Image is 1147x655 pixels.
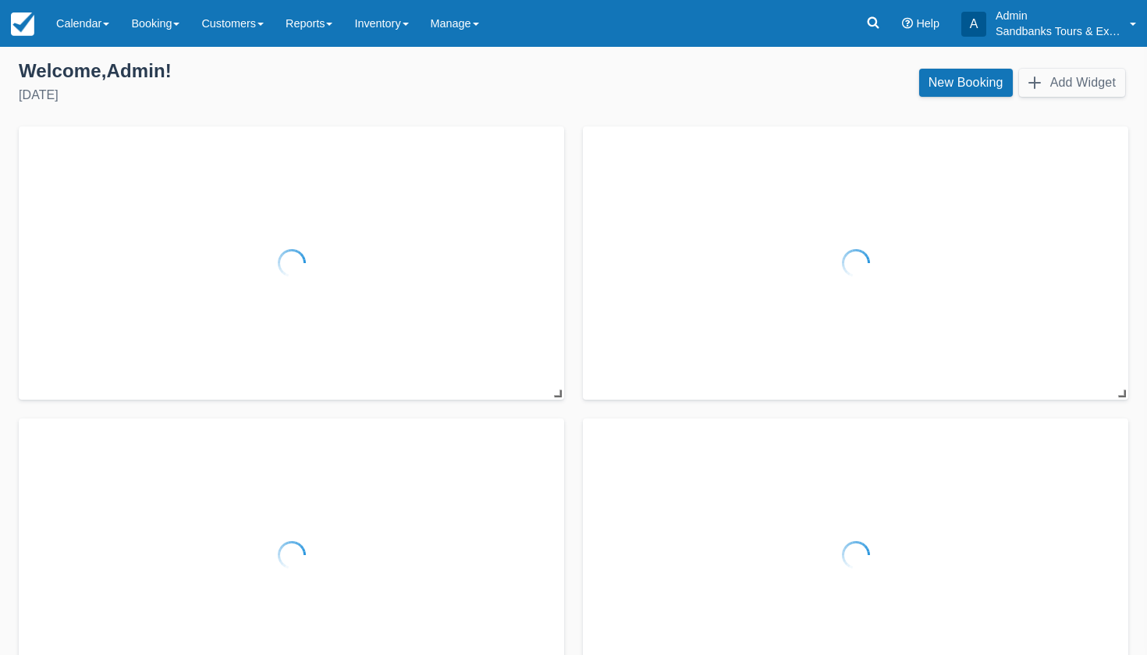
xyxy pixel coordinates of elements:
div: A [961,12,986,37]
div: [DATE] [19,86,561,105]
p: Sandbanks Tours & Experiences [996,23,1120,39]
img: checkfront-main-nav-mini-logo.png [11,12,34,36]
button: Add Widget [1019,69,1125,97]
p: Admin [996,8,1120,23]
div: Welcome , Admin ! [19,59,561,83]
span: Help [916,17,939,30]
i: Help [902,18,913,29]
a: New Booking [919,69,1013,97]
